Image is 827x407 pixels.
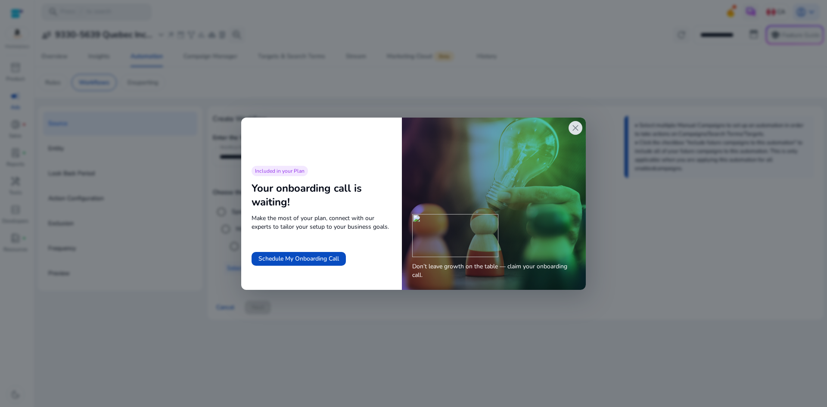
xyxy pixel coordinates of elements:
span: Make the most of your plan, connect with our experts to tailor your setup to your business goals. [252,214,392,231]
span: Don’t leave growth on the table — claim your onboarding call. [412,262,575,280]
button: Schedule My Onboarding Call [252,252,346,266]
span: Included in your Plan [255,168,305,174]
span: Schedule My Onboarding Call [258,254,339,263]
div: Your onboarding call is waiting! [252,181,392,209]
span: close [570,123,581,133]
